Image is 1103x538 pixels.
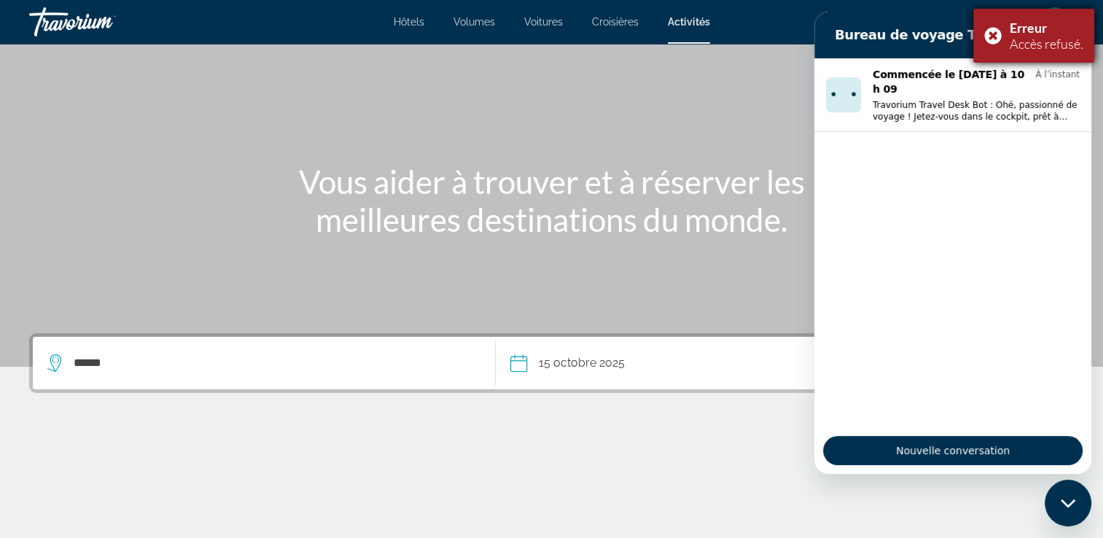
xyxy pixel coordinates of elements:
[814,12,1091,474] iframe: Fenêtre de messagerie
[1010,20,1083,36] div: Erreur
[72,352,473,374] input: Destination de recherche
[394,16,424,28] a: Hôtels
[1045,480,1091,526] iframe: Bouton de lancement de la fenêtre de messagerie, conversation en cours
[592,16,639,28] a: Croisières
[278,163,825,238] h1: Vous aider à trouver et à réserver les meilleures destinations du monde.
[1010,20,1047,36] font: Erreur
[33,337,1070,389] div: Widget de recherche
[1036,7,1074,37] button: Menu utilisateur
[510,337,846,389] button: 15 octobre 2025Date : 15 octobre 2025
[668,16,710,28] a: Activités
[524,16,563,28] a: Voitures
[453,16,495,28] a: Volumes
[1010,36,1083,52] div: Accès refusé.
[29,3,175,41] a: Travorium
